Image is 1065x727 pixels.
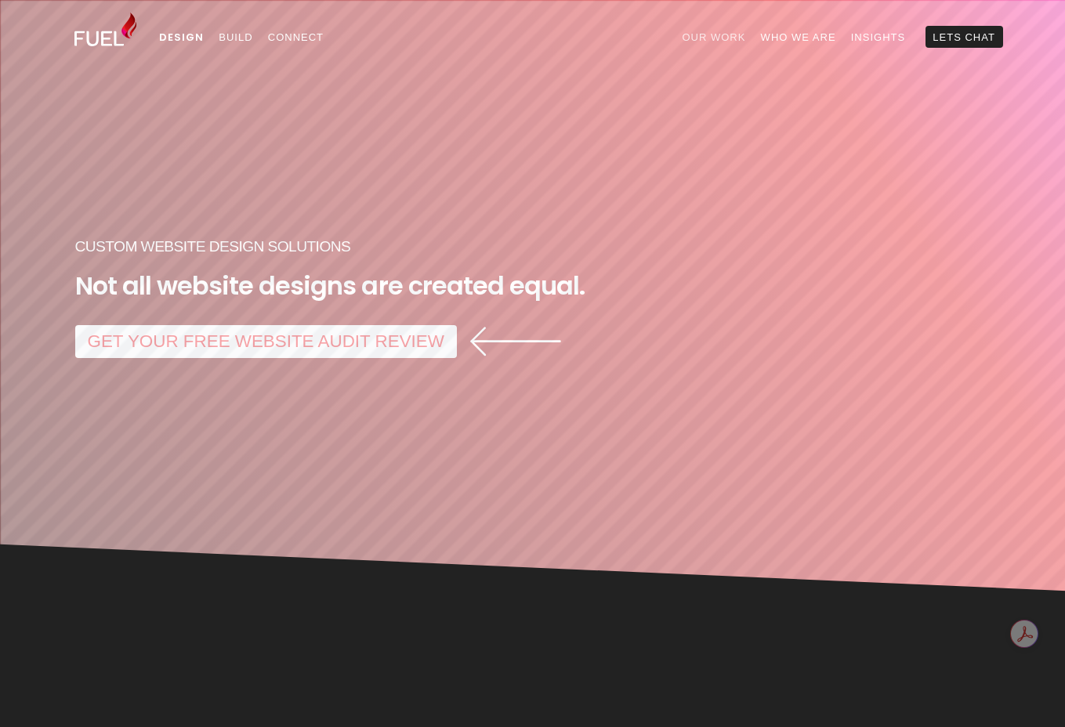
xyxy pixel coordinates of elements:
a: Design [152,26,212,49]
a: Who We Are [753,26,843,49]
a: Lets Chat [926,26,1003,49]
a: Build [212,26,260,49]
a: Insights [843,26,913,49]
a: Connect [260,26,331,49]
a: Our Work [675,26,753,49]
img: Fuel Design Ltd - Website design and development company in North Shore, Auckland [74,13,137,46]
